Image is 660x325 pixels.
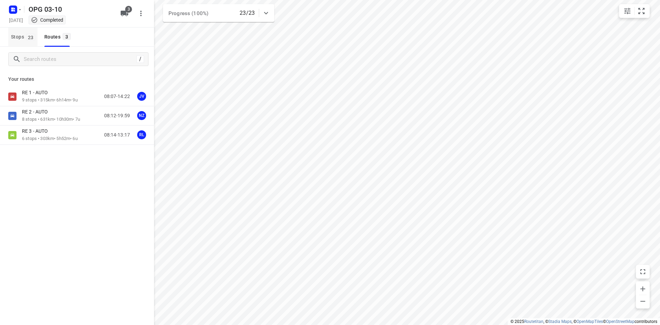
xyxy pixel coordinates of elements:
p: 23/23 [240,9,255,17]
p: 08:07-14:22 [104,93,130,100]
span: Progress (100%) [168,10,208,17]
a: Stadia Maps [548,319,572,324]
p: 8 stops • 631km • 10h30m • 7u [22,116,80,123]
p: 08:14-13:17 [104,131,130,139]
span: 3 [125,6,132,13]
p: 08:12-19:59 [104,112,130,119]
div: This project completed. You cannot make any changes to it. [31,17,63,23]
span: Stops [11,33,37,41]
p: RE 1 - AUTO [22,89,52,96]
input: Search routes [24,54,136,65]
div: / [136,55,144,63]
p: 9 stops • 315km • 6h14m • 9u [22,97,78,104]
li: © 2025 , © , © © contributors [510,319,657,324]
p: RE 2 - AUTO [22,109,52,115]
div: Routes [44,33,73,41]
a: OpenStreetMap [606,319,635,324]
button: 3 [118,7,131,20]
p: 6 stops • 303km • 5h52m • 6u [22,136,78,142]
span: 3 [63,33,71,40]
button: Map settings [620,4,634,18]
a: Routetitan [524,319,543,324]
button: Fit zoom [635,4,648,18]
a: OpenMapTiles [576,319,603,324]
div: Progress (100%)23/23 [163,4,274,22]
span: 23 [26,34,35,41]
p: Your routes [8,76,146,83]
button: More [134,7,148,20]
p: RE 3 - AUTO [22,128,52,134]
div: small contained button group [619,4,650,18]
